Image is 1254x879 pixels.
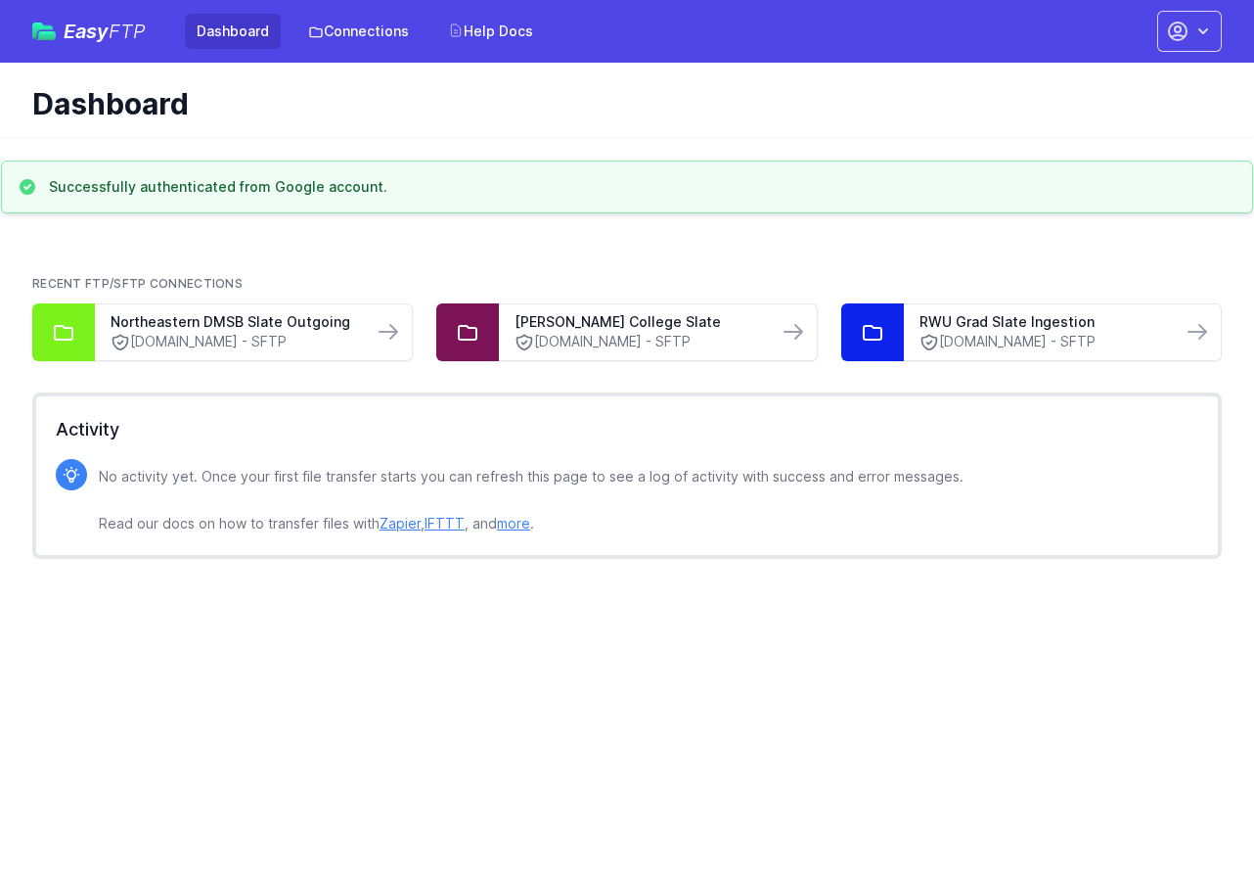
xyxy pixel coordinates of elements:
[109,20,146,43] span: FTP
[111,312,357,332] a: Northeastern DMSB Slate Outgoing
[296,14,421,49] a: Connections
[32,22,146,41] a: EasyFTP
[32,23,56,40] img: easyftp_logo.png
[185,14,281,49] a: Dashboard
[436,14,545,49] a: Help Docs
[380,515,421,532] a: Zapier
[49,177,387,197] h3: Successfully authenticated from Google account.
[32,86,1206,121] h1: Dashboard
[497,515,530,532] a: more
[56,416,1198,443] h2: Activity
[515,332,761,352] a: [DOMAIN_NAME] - SFTP
[919,332,1166,352] a: [DOMAIN_NAME] - SFTP
[515,312,761,332] a: [PERSON_NAME] College Slate
[32,276,1222,292] h2: Recent FTP/SFTP Connections
[919,312,1166,332] a: RWU Grad Slate Ingestion
[111,332,357,352] a: [DOMAIN_NAME] - SFTP
[425,515,465,532] a: IFTTT
[64,22,146,41] span: Easy
[99,465,963,535] p: No activity yet. Once your first file transfer starts you can refresh this page to see a log of a...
